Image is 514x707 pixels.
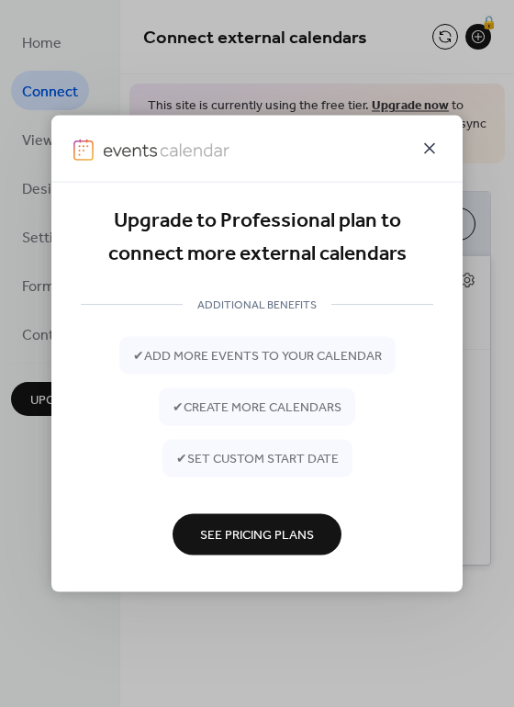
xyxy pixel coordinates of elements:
button: See Pricing Plans [173,513,341,555]
span: ✔ create more calendars [173,398,341,418]
img: logo-icon [73,139,94,161]
div: Upgrade to Professional plan to connect more external calendars [81,205,433,272]
span: ✔ set custom start date [176,450,339,469]
img: logo-type [103,139,229,161]
span: See Pricing Plans [200,526,314,545]
span: ✔ add more events to your calendar [133,347,382,366]
span: ADDITIONAL BENEFITS [183,296,331,315]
